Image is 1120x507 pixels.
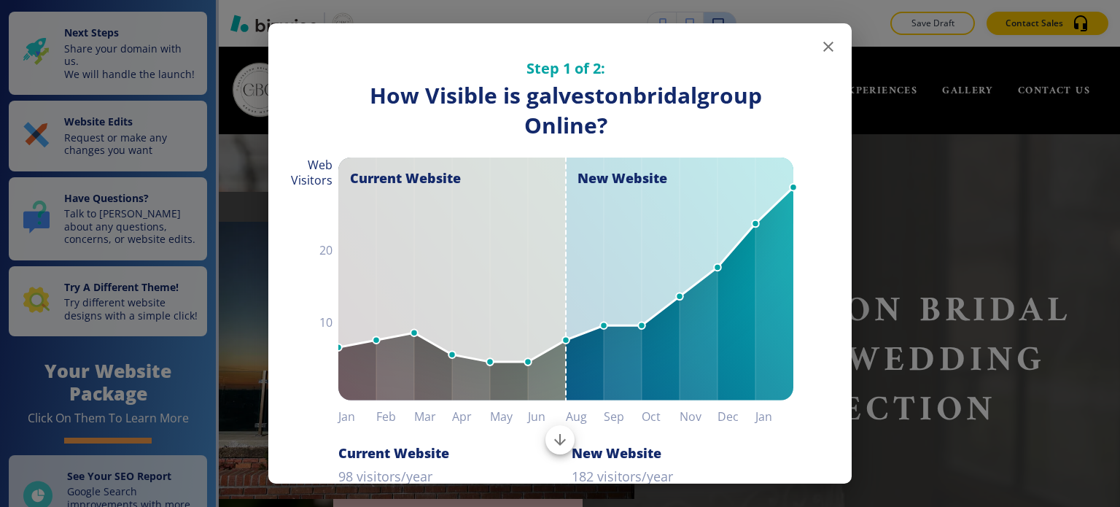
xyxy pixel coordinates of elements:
h6: Jan [338,406,376,427]
h6: Jun [528,406,566,427]
p: 98 visitors/year [338,468,432,487]
h6: Jan [755,406,793,427]
button: Scroll to bottom [545,425,575,454]
h6: Dec [717,406,755,427]
h6: Feb [376,406,414,427]
h6: Aug [566,406,604,427]
p: 182 visitors/year [572,468,673,487]
h6: Nov [680,406,717,427]
h6: May [490,406,528,427]
h6: Sep [604,406,642,427]
h6: Current Website [338,444,449,462]
h6: Apr [452,406,490,427]
h6: Mar [414,406,452,427]
h6: Oct [642,406,680,427]
h6: New Website [572,444,661,462]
